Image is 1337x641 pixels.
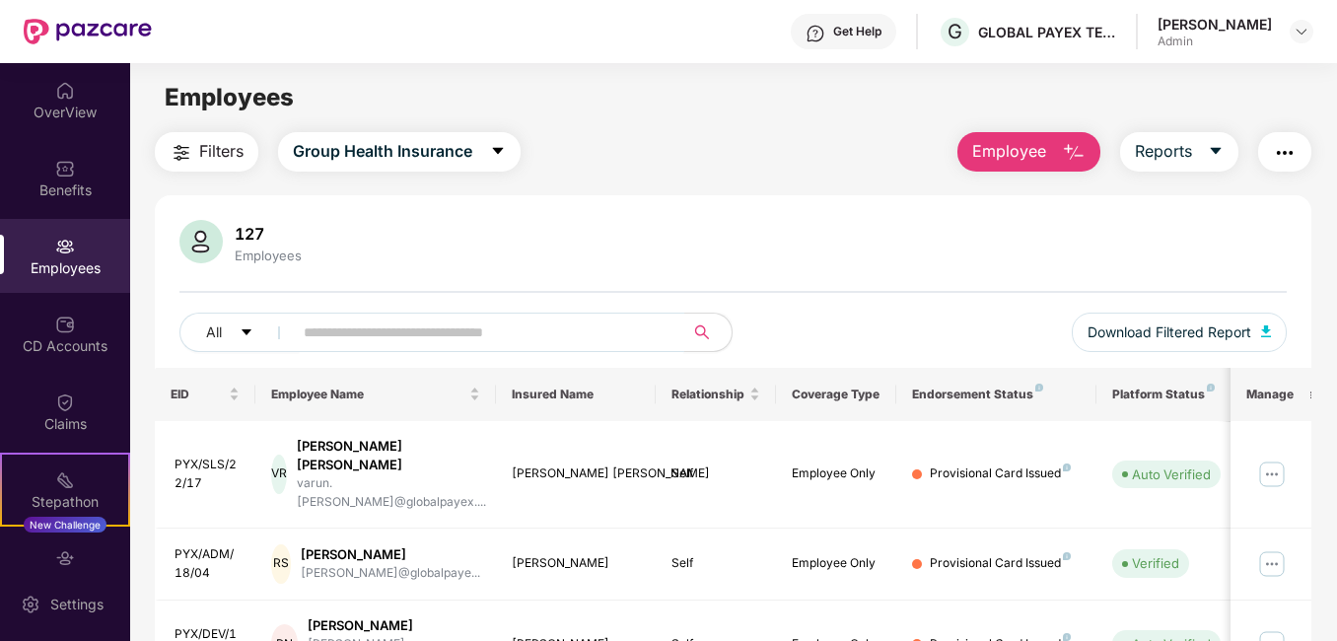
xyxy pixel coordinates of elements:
[271,387,465,402] span: Employee Name
[24,517,106,533] div: New Challenge
[55,392,75,412] img: svg+xml;base64,PHN2ZyBpZD0iQ2xhaW0iIHhtbG5zPSJodHRwOi8vd3d3LnczLm9yZy8yMDAwL3N2ZyIgd2lkdGg9IjIwIi...
[1112,387,1221,402] div: Platform Status
[1273,141,1297,165] img: svg+xml;base64,PHN2ZyB4bWxucz0iaHR0cDovL3d3dy53My5vcmcvMjAwMC9zdmciIHdpZHRoPSIyNCIgaGVpZ2h0PSIyNC...
[271,544,291,584] div: RS
[308,616,480,635] div: [PERSON_NAME]
[231,248,306,263] div: Employees
[512,464,641,483] div: [PERSON_NAME] [PERSON_NAME]
[1063,463,1071,471] img: svg+xml;base64,PHN2ZyB4bWxucz0iaHR0cDovL3d3dy53My5vcmcvMjAwMC9zdmciIHdpZHRoPSI4IiBoZWlnaHQ9IjgiIH...
[1062,141,1086,165] img: svg+xml;base64,PHN2ZyB4bWxucz0iaHR0cDovL3d3dy53My5vcmcvMjAwMC9zdmciIHhtbG5zOnhsaW5rPSJodHRwOi8vd3...
[301,545,480,564] div: [PERSON_NAME]
[1208,143,1224,161] span: caret-down
[948,20,962,43] span: G
[44,595,109,614] div: Settings
[1072,313,1287,352] button: Download Filtered Report
[55,159,75,178] img: svg+xml;base64,PHN2ZyBpZD0iQmVuZWZpdHMiIHhtbG5zPSJodHRwOi8vd3d3LnczLm9yZy8yMDAwL3N2ZyIgd2lkdGg9Ij...
[55,237,75,256] img: svg+xml;base64,PHN2ZyBpZD0iRW1wbG95ZWVzIiB4bWxucz0iaHR0cDovL3d3dy53My5vcmcvMjAwMC9zdmciIHdpZHRoPS...
[24,19,152,44] img: New Pazcare Logo
[155,132,258,172] button: Filters
[930,464,1071,483] div: Provisional Card Issued
[1256,459,1288,490] img: manageButton
[1158,34,1272,49] div: Admin
[496,368,657,421] th: Insured Name
[179,313,300,352] button: Allcaret-down
[1132,553,1179,573] div: Verified
[512,554,641,573] div: [PERSON_NAME]
[165,83,294,111] span: Employees
[671,464,760,483] div: Self
[155,368,255,421] th: EID
[55,81,75,101] img: svg+xml;base64,PHN2ZyBpZD0iSG9tZSIgeG1sbnM9Imh0dHA6Ly93d3cudzMub3JnLzIwMDAvc3ZnIiB3aWR0aD0iMjAiIG...
[297,437,486,474] div: [PERSON_NAME] [PERSON_NAME]
[2,492,128,512] div: Stepathon
[293,139,472,164] span: Group Health Insurance
[55,315,75,334] img: svg+xml;base64,PHN2ZyBpZD0iQ0RfQWNjb3VudHMiIGRhdGEtbmFtZT0iQ0QgQWNjb3VudHMiIHhtbG5zPSJodHRwOi8vd3...
[930,554,1071,573] div: Provisional Card Issued
[1120,132,1238,172] button: Reportscaret-down
[55,470,75,490] img: svg+xml;base64,PHN2ZyB4bWxucz0iaHR0cDovL3d3dy53My5vcmcvMjAwMC9zdmciIHdpZHRoPSIyMSIgaGVpZ2h0PSIyMC...
[206,321,222,343] span: All
[297,474,486,512] div: varun.[PERSON_NAME]@globalpayex....
[656,368,776,421] th: Relationship
[490,143,506,161] span: caret-down
[1035,384,1043,392] img: svg+xml;base64,PHN2ZyB4bWxucz0iaHR0cDovL3d3dy53My5vcmcvMjAwMC9zdmciIHdpZHRoPSI4IiBoZWlnaHQ9IjgiIH...
[683,324,722,340] span: search
[912,387,1081,402] div: Endorsement Status
[199,139,244,164] span: Filters
[806,24,825,43] img: svg+xml;base64,PHN2ZyBpZD0iSGVscC0zMngzMiIgeG1sbnM9Imh0dHA6Ly93d3cudzMub3JnLzIwMDAvc3ZnIiB3aWR0aD...
[972,139,1046,164] span: Employee
[231,224,306,244] div: 127
[21,595,40,614] img: svg+xml;base64,PHN2ZyBpZD0iU2V0dGluZy0yMHgyMCIgeG1sbnM9Imh0dHA6Ly93d3cudzMub3JnLzIwMDAvc3ZnIiB3aW...
[170,141,193,165] img: svg+xml;base64,PHN2ZyB4bWxucz0iaHR0cDovL3d3dy53My5vcmcvMjAwMC9zdmciIHdpZHRoPSIyNCIgaGVpZ2h0PSIyNC...
[776,368,896,421] th: Coverage Type
[957,132,1100,172] button: Employee
[978,23,1116,41] div: GLOBAL PAYEX TECHNOLOGIES PRIVATE LIMITED
[1294,24,1309,39] img: svg+xml;base64,PHN2ZyBpZD0iRHJvcGRvd24tMzJ4MzIiIHhtbG5zPSJodHRwOi8vd3d3LnczLm9yZy8yMDAwL3N2ZyIgd2...
[175,545,240,583] div: PYX/ADM/18/04
[1207,384,1215,392] img: svg+xml;base64,PHN2ZyB4bWxucz0iaHR0cDovL3d3dy53My5vcmcvMjAwMC9zdmciIHdpZHRoPSI4IiBoZWlnaHQ9IjgiIH...
[671,387,745,402] span: Relationship
[255,368,496,421] th: Employee Name
[179,220,223,263] img: svg+xml;base64,PHN2ZyB4bWxucz0iaHR0cDovL3d3dy53My5vcmcvMjAwMC9zdmciIHhtbG5zOnhsaW5rPSJodHRwOi8vd3...
[1132,464,1211,484] div: Auto Verified
[1088,321,1251,343] span: Download Filtered Report
[1135,139,1192,164] span: Reports
[1231,368,1310,421] th: Manage
[1063,552,1071,560] img: svg+xml;base64,PHN2ZyB4bWxucz0iaHR0cDovL3d3dy53My5vcmcvMjAwMC9zdmciIHdpZHRoPSI4IiBoZWlnaHQ9IjgiIH...
[792,464,880,483] div: Employee Only
[240,325,253,341] span: caret-down
[1158,15,1272,34] div: [PERSON_NAME]
[175,456,240,493] div: PYX/SLS/22/17
[301,564,480,583] div: [PERSON_NAME]@globalpaye...
[271,455,287,494] div: VR
[171,387,225,402] span: EID
[278,132,521,172] button: Group Health Insurancecaret-down
[671,554,760,573] div: Self
[792,554,880,573] div: Employee Only
[1261,325,1271,337] img: svg+xml;base64,PHN2ZyB4bWxucz0iaHR0cDovL3d3dy53My5vcmcvMjAwMC9zdmciIHhtbG5zOnhsaW5rPSJodHRwOi8vd3...
[1256,548,1288,580] img: manageButton
[1063,633,1071,641] img: svg+xml;base64,PHN2ZyB4bWxucz0iaHR0cDovL3d3dy53My5vcmcvMjAwMC9zdmciIHdpZHRoPSI4IiBoZWlnaHQ9IjgiIH...
[833,24,881,39] div: Get Help
[683,313,733,352] button: search
[55,548,75,568] img: svg+xml;base64,PHN2ZyBpZD0iRW5kb3JzZW1lbnRzIiB4bWxucz0iaHR0cDovL3d3dy53My5vcmcvMjAwMC9zdmciIHdpZH...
